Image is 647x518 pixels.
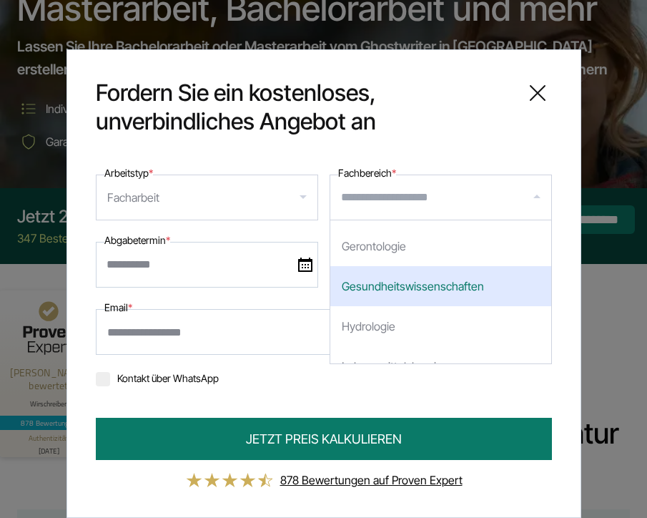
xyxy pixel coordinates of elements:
[298,258,312,272] img: date
[338,165,396,182] label: Fachbereich
[330,266,551,306] div: Gesundheitswissenschaften
[104,232,170,249] label: Abgabetermin
[280,473,463,487] a: 878 Bewertungen auf Proven Expert
[96,372,219,384] label: Kontakt über WhatsApp
[107,186,159,209] div: Facharbeit
[330,306,551,346] div: Hydrologie
[330,226,551,266] div: Gerontologie
[96,418,552,460] button: JETZT PREIS KALKULIEREN
[104,165,153,182] label: Arbeitstyp
[104,299,132,316] label: Email
[246,429,402,449] span: JETZT PREIS KALKULIEREN
[96,79,512,136] span: Fordern Sie ein kostenloses, unverbindliches Angebot an
[330,346,551,386] div: Lebensmittelchemie
[96,242,318,288] input: date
